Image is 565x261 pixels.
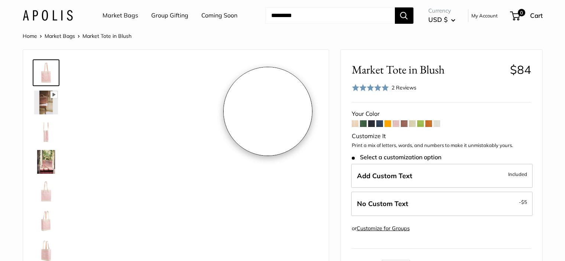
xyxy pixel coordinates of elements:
button: Search [395,7,413,24]
a: Market Tote in Blush [33,59,59,86]
a: Market Bags [103,10,138,21]
a: Market Tote in Blush [33,119,59,146]
img: Market Tote in Blush [34,61,58,85]
a: Market Tote in Blush [33,89,59,116]
span: Currency [428,6,455,16]
span: - [519,198,527,206]
img: Market Tote in Blush [34,120,58,144]
span: 2 Reviews [392,84,416,91]
a: Group Gifting [151,10,188,21]
img: Apolis [23,10,73,21]
div: Customize It [352,131,531,142]
div: Your Color [352,108,531,120]
span: Market Tote in Blush [82,33,131,39]
span: Select a customization option [352,154,441,161]
button: USD $ [428,14,455,26]
span: $84 [510,62,531,77]
input: Search... [265,7,395,24]
p: Print a mix of letters, words, and numbers to make it unmistakably yours. [352,142,531,149]
span: Cart [530,12,543,19]
span: 0 [517,9,525,16]
label: Leave Blank [351,192,533,216]
span: $5 [521,199,527,205]
img: description_Seal of authenticity printed on the backside of every bag. [34,180,58,203]
a: Customize for Groups [357,225,410,232]
a: My Account [471,11,498,20]
a: Market Tote in Blush [33,208,59,235]
span: Add Custom Text [357,172,412,180]
span: USD $ [428,16,448,23]
label: Add Custom Text [351,164,533,188]
a: Home [23,33,37,39]
nav: Breadcrumb [23,31,131,41]
span: Included [508,170,527,179]
img: Market Tote in Blush [34,91,58,114]
a: Market Bags [45,33,75,39]
div: or [352,224,410,234]
img: Market Tote in Blush [34,209,58,233]
a: Market Tote in Blush [33,149,59,175]
img: Market Tote in Blush [34,150,58,174]
a: description_Seal of authenticity printed on the backside of every bag. [33,178,59,205]
a: 0 Cart [511,10,543,22]
a: Coming Soon [201,10,237,21]
span: Market Tote in Blush [352,63,504,76]
span: No Custom Text [357,199,408,208]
